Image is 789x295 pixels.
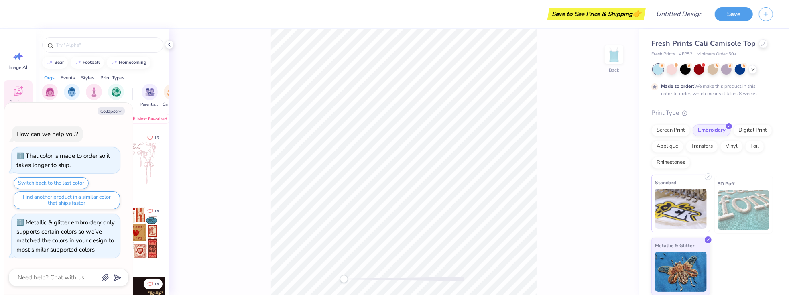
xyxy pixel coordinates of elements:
[144,132,163,143] button: Like
[549,8,644,20] div: Save to See Price & Shipping
[745,140,764,153] div: Foil
[9,64,28,71] span: Image AI
[718,190,770,230] img: 3D Puff
[98,107,125,115] button: Collapse
[63,84,81,108] div: filter for Fraternity
[145,87,155,97] img: Parent's Weekend Image
[651,108,773,118] div: Print Type
[9,99,27,106] span: Designs
[111,60,118,65] img: trend_line.gif
[655,189,707,229] img: Standard
[119,60,147,65] div: homecoming
[651,39,756,48] span: Fresh Prints Cali Camisole Top
[154,209,159,213] span: 14
[650,6,709,22] input: Untitled Design
[167,87,177,97] img: Game Day Image
[606,47,622,63] img: Back
[163,102,181,108] span: Game Day
[609,67,619,74] div: Back
[108,84,124,108] button: filter button
[718,179,735,188] span: 3D Puff
[733,124,772,136] div: Digital Print
[720,140,743,153] div: Vinyl
[110,102,122,108] span: Sports
[42,84,58,108] div: filter for Sorority
[340,275,348,283] div: Accessibility label
[697,51,737,58] span: Minimum Order: 50 +
[16,130,78,138] div: How can we help you?
[140,84,159,108] div: filter for Parent's Weekend
[715,7,753,21] button: Save
[71,57,104,69] button: football
[140,84,159,108] button: filter button
[44,74,55,81] div: Orgs
[86,84,102,108] button: filter button
[42,57,68,69] button: bear
[100,74,124,81] div: Print Types
[89,102,98,108] span: Club
[75,60,81,65] img: trend_line.gif
[14,191,120,209] button: Find another product in a similar color that ships faster
[63,102,81,108] span: Fraternity
[61,74,75,81] div: Events
[154,282,159,286] span: 14
[14,177,89,189] button: Switch back to the last color
[89,87,98,97] img: Club Image
[651,157,690,169] div: Rhinestones
[144,279,163,289] button: Like
[651,140,683,153] div: Applique
[16,152,110,169] div: That color is made to order so it takes longer to ship.
[43,102,57,108] span: Sorority
[632,9,641,18] span: 👉
[55,60,64,65] div: bear
[67,87,76,97] img: Fraternity Image
[686,140,718,153] div: Transfers
[107,57,150,69] button: homecoming
[112,87,121,97] img: Sports Image
[679,51,693,58] span: # FP52
[63,84,81,108] button: filter button
[108,84,124,108] div: filter for Sports
[163,84,181,108] div: filter for Game Day
[144,205,163,216] button: Like
[45,87,55,97] img: Sorority Image
[47,60,53,65] img: trend_line.gif
[655,178,676,187] span: Standard
[655,241,695,250] span: Metallic & Glitter
[163,84,181,108] button: filter button
[83,60,100,65] div: football
[693,124,731,136] div: Embroidery
[86,84,102,108] div: filter for Club
[651,124,690,136] div: Screen Print
[42,84,58,108] button: filter button
[651,51,675,58] span: Fresh Prints
[655,252,707,292] img: Metallic & Glitter
[126,114,171,124] div: Most Favorited
[661,83,694,90] strong: Made to order:
[81,74,94,81] div: Styles
[154,136,159,140] span: 15
[16,218,115,254] div: Metallic & glitter embroidery only supports certain colors so we’ve matched the colors in your de...
[140,102,159,108] span: Parent's Weekend
[661,83,760,97] div: We make this product in this color to order, which means it takes 8 weeks.
[55,41,158,49] input: Try "Alpha"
